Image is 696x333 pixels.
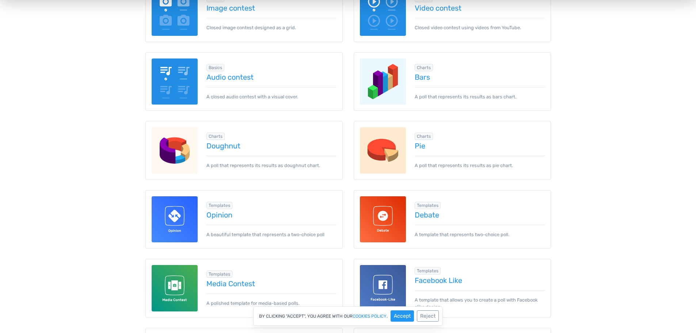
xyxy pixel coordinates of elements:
img: facebook-like-template-for-totalpoll.svg [360,265,406,311]
a: Bars [415,73,545,81]
span: Browse all in Basics [206,64,224,71]
p: Closed video contest using videos from YouTube. [415,18,545,31]
img: charts-bars.png [360,58,406,105]
a: Opinion [206,211,336,219]
span: Browse all in Templates [415,202,441,209]
img: audio-poll.png [152,58,198,105]
a: Doughnut [206,142,336,150]
a: cookies policy [353,314,387,318]
p: A template that allows you to create a poll with Facebook alike design [415,290,545,310]
div: By clicking "Accept", you agree with our . [253,306,443,326]
span: Browse all in Templates [206,202,232,209]
span: Browse all in Charts [415,64,433,71]
a: Video contest [415,4,545,12]
button: Accept [391,310,414,322]
a: Debate [415,211,545,219]
span: Browse all in Templates [206,270,232,278]
p: A closed audio contest with a visual cover. [206,87,336,100]
a: Facebook Like [415,276,545,284]
p: A polished template for media-based polls. [206,294,336,307]
a: Image contest [206,4,336,12]
p: Closed image contest designed as a grid. [206,18,336,31]
p: A template that represents two-choice poll. [415,225,545,238]
a: Pie [415,142,545,150]
a: Audio contest [206,73,336,81]
img: charts-doughnut.png [152,127,198,174]
img: charts-pie.png [360,127,406,174]
p: A poll that represents its results as doughnut chart. [206,156,336,169]
span: Browse all in Templates [415,267,441,275]
img: debate-template-for-totalpoll.svg [360,196,406,243]
span: Browse all in Charts [415,133,433,140]
img: media-contest-template-for-totalpoll.svg [152,265,198,311]
p: A beautiful template that represents a two-choice poll [206,225,336,238]
p: A poll that represents its results as pie chart. [415,156,545,169]
img: opinion-template-for-totalpoll.svg [152,196,198,243]
span: Browse all in Charts [206,133,225,140]
button: Reject [417,310,439,322]
p: A poll that represents its results as bars chart. [415,87,545,100]
a: Media Contest [206,280,336,288]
